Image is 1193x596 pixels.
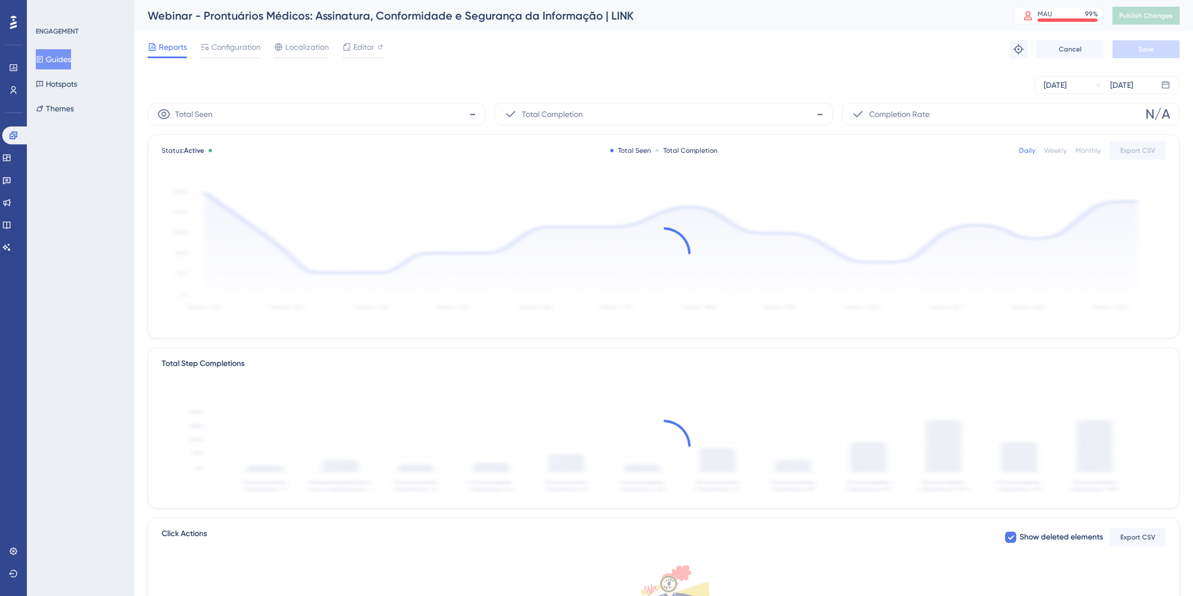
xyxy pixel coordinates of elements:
[162,146,204,155] span: Status:
[469,105,476,123] span: -
[656,146,718,155] div: Total Completion
[1020,531,1103,544] span: Show deleted elements
[162,357,244,370] div: Total Step Completions
[1036,40,1104,58] button: Cancel
[1119,11,1173,20] span: Publish Changes
[1044,146,1067,155] div: Weekly
[353,40,374,54] span: Editor
[522,107,583,121] span: Total Completion
[1085,10,1098,18] div: 99 %
[211,40,261,54] span: Configuration
[610,146,651,155] div: Total Seen
[1145,105,1170,123] span: N/A
[159,40,187,54] span: Reports
[162,527,207,547] span: Click Actions
[36,74,77,94] button: Hotspots
[285,40,329,54] span: Localization
[1112,40,1180,58] button: Save
[36,27,78,36] div: ENGAGEMENT
[1120,146,1156,155] span: Export CSV
[1138,45,1154,54] span: Save
[184,147,204,154] span: Active
[36,49,71,69] button: Guides
[1110,528,1166,546] button: Export CSV
[1112,7,1180,25] button: Publish Changes
[1038,10,1052,18] div: MAU
[1019,146,1035,155] div: Daily
[148,8,986,24] div: Webinar - Prontuários Médicos: Assinatura, Conformidade e Segurança da Informação | LINK
[1044,78,1067,92] div: [DATE]
[817,105,823,123] span: -
[1110,78,1133,92] div: [DATE]
[36,98,74,119] button: Themes
[1120,533,1156,542] span: Export CSV
[175,107,213,121] span: Total Seen
[869,107,930,121] span: Completion Rate
[1076,146,1101,155] div: Monthly
[1110,142,1166,159] button: Export CSV
[1059,45,1082,54] span: Cancel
